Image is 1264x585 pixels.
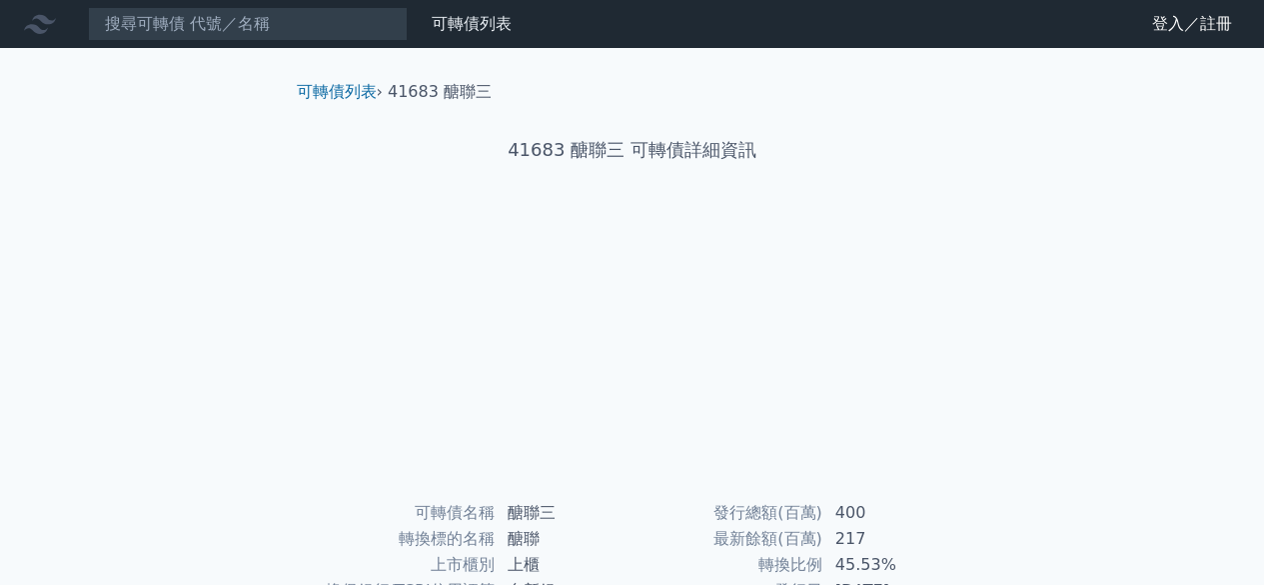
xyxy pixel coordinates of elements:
li: 41683 醣聯三 [388,80,492,104]
td: 217 [823,526,960,552]
td: 45.53% [823,552,960,578]
h1: 41683 醣聯三 可轉債詳細資訊 [281,136,984,164]
td: 醣聯三 [496,500,632,526]
td: 轉換標的名稱 [305,526,496,552]
a: 可轉債列表 [297,82,377,101]
li: › [297,80,383,104]
a: 可轉債列表 [432,14,512,33]
td: 上市櫃別 [305,552,496,578]
a: 登入／註冊 [1136,8,1248,40]
td: 發行總額(百萬) [632,500,823,526]
td: 轉換比例 [632,552,823,578]
td: 醣聯 [496,526,632,552]
td: 最新餘額(百萬) [632,526,823,552]
td: 上櫃 [496,552,632,578]
td: 可轉債名稱 [305,500,496,526]
td: 400 [823,500,960,526]
input: 搜尋可轉債 代號／名稱 [88,7,408,41]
